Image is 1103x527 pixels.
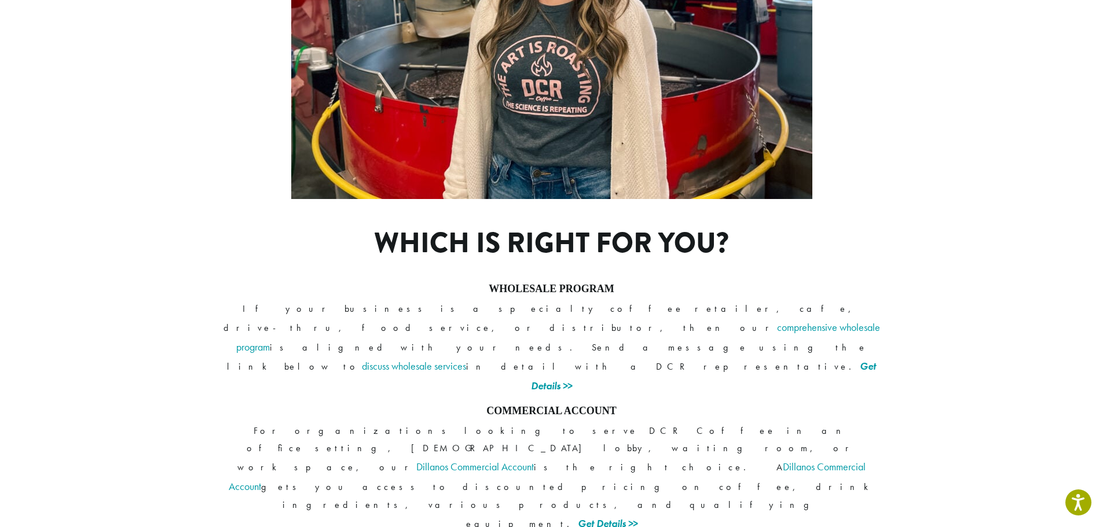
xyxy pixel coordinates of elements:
a: discuss wholesale services [362,359,466,373]
a: Dillanos Commercial Account [229,460,866,493]
h4: COMMERCIAL ACCOUNT [222,405,882,418]
a: comprehensive wholesale program [236,320,880,353]
p: If your business is a specialty coffee retailer, cafe, drive-thru, food service, or distributor, ... [222,300,882,396]
h1: Which is right for you? [304,227,799,260]
a: Dillanos Commercial Account [416,460,534,473]
h4: WHOLESALE PROGRAM [222,283,882,296]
